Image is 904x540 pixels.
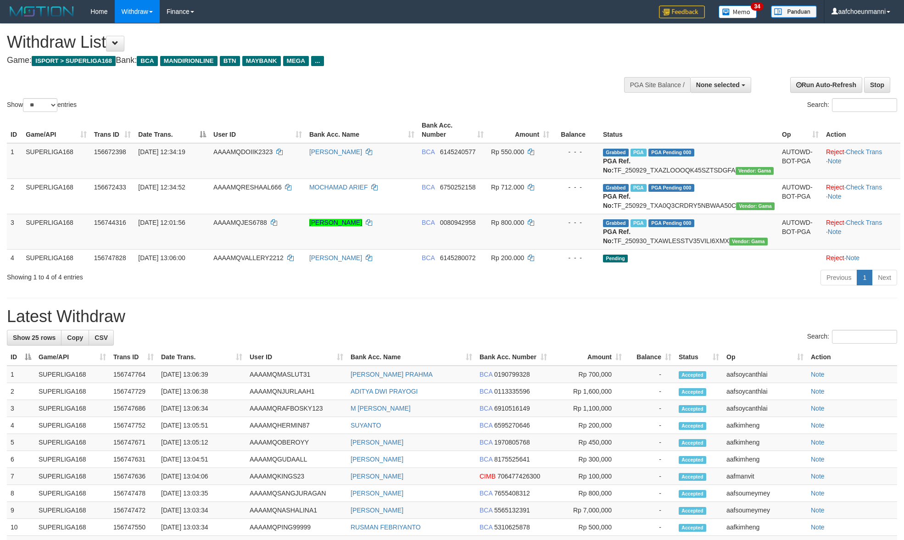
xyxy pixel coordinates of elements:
span: PGA Pending [648,149,694,156]
td: · · [822,214,900,249]
span: Copy 0113335596 to clipboard [494,388,530,395]
span: Pending [603,255,628,262]
span: [DATE] 12:34:19 [138,148,185,156]
td: · [822,249,900,266]
span: 156747828 [94,254,126,262]
span: CIMB [480,473,496,480]
span: CSV [95,334,108,341]
span: BCA [137,56,157,66]
td: aafkimheng [723,519,807,536]
a: Show 25 rows [7,330,61,345]
a: Reject [826,184,844,191]
a: [PERSON_NAME] [351,439,403,446]
span: Grabbed [603,149,629,156]
td: Rp 100,000 [551,468,625,485]
span: ISPORT > SUPERLIGA168 [32,56,116,66]
td: AAAAMQKINGS23 [246,468,347,485]
span: MAYBANK [242,56,281,66]
td: AAAAMQSANGJURAGAN [246,485,347,502]
td: 10 [7,519,35,536]
td: AUTOWD-BOT-PGA [778,178,822,214]
div: - - - [557,183,596,192]
td: Rp 1,600,000 [551,383,625,400]
td: aafkimheng [723,417,807,434]
span: BCA [480,490,492,497]
td: 156747764 [110,366,157,383]
td: 7 [7,468,35,485]
h1: Withdraw List [7,33,593,51]
span: Accepted [679,507,706,515]
a: Note [811,490,825,497]
span: AAAAMQJES6788 [213,219,267,226]
div: PGA Site Balance / [624,77,690,93]
span: Copy 8175525641 to clipboard [494,456,530,463]
td: aafsoycanthlai [723,400,807,417]
span: Grabbed [603,184,629,192]
span: ... [311,56,324,66]
span: Accepted [679,490,706,498]
th: Balance [553,117,599,143]
span: BCA [422,148,435,156]
span: [DATE] 13:06:00 [138,254,185,262]
span: PGA Pending [648,219,694,227]
span: Copy 6595270646 to clipboard [494,422,530,429]
a: Next [872,270,897,285]
h4: Game: Bank: [7,56,593,65]
th: Balance: activate to sort column ascending [625,349,675,366]
td: aafsoumeymey [723,502,807,519]
td: SUPERLIGA168 [35,485,110,502]
span: Copy 5565132391 to clipboard [494,507,530,514]
td: aafsoycanthlai [723,383,807,400]
a: Note [828,228,842,235]
a: Stop [864,77,890,93]
td: 156747631 [110,451,157,468]
td: Rp 1,100,000 [551,400,625,417]
th: Trans ID: activate to sort column ascending [90,117,135,143]
td: Rp 800,000 [551,485,625,502]
td: 5 [7,434,35,451]
td: AAAAMQNJURLAAH1 [246,383,347,400]
td: - [625,366,675,383]
td: - [625,383,675,400]
td: 3 [7,400,35,417]
td: Rp 7,000,000 [551,502,625,519]
td: [DATE] 13:03:34 [157,519,246,536]
td: - [625,502,675,519]
th: Date Trans.: activate to sort column ascending [157,349,246,366]
td: Rp 200,000 [551,417,625,434]
a: Previous [820,270,857,285]
th: Action [807,349,897,366]
span: Rp 550.000 [491,148,524,156]
a: [PERSON_NAME] [351,473,403,480]
span: Accepted [679,371,706,379]
a: Note [811,523,825,531]
td: AAAAMQOBEROYY [246,434,347,451]
td: [DATE] 13:05:12 [157,434,246,451]
span: BCA [422,184,435,191]
span: 34 [751,2,763,11]
th: Amount: activate to sort column ascending [551,349,625,366]
span: Accepted [679,388,706,396]
a: Run Auto-Refresh [790,77,862,93]
th: Bank Acc. Name: activate to sort column ascending [306,117,418,143]
div: Showing 1 to 4 of 4 entries [7,269,370,282]
td: 156747550 [110,519,157,536]
td: [DATE] 13:06:38 [157,383,246,400]
a: Reject [826,219,844,226]
span: BCA [480,523,492,531]
td: AAAAMQPING99999 [246,519,347,536]
span: None selected [696,81,740,89]
td: 156747686 [110,400,157,417]
a: [PERSON_NAME] [351,490,403,497]
td: 6 [7,451,35,468]
td: SUPERLIGA168 [35,434,110,451]
a: [PERSON_NAME] [351,456,403,463]
td: aafkimheng [723,451,807,468]
th: User ID: activate to sort column ascending [210,117,306,143]
td: SUPERLIGA168 [22,214,90,249]
span: Accepted [679,422,706,430]
td: TF_250929_TXA0Q3CRDRY5NBWAA50C [599,178,778,214]
a: Note [828,157,842,165]
td: SUPERLIGA168 [35,502,110,519]
td: [DATE] 13:04:06 [157,468,246,485]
